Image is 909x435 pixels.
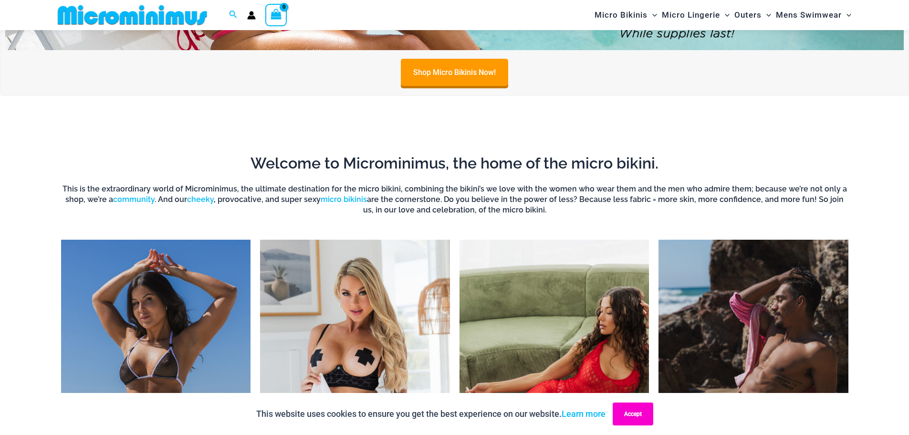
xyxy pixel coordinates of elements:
[773,3,854,27] a: Mens SwimwearMenu ToggleMenu Toggle
[247,11,256,20] a: Account icon link
[720,3,730,27] span: Menu Toggle
[842,3,851,27] span: Menu Toggle
[229,9,238,21] a: Search icon link
[659,3,732,27] a: Micro LingerieMenu ToggleMenu Toggle
[562,409,606,419] a: Learn more
[613,403,653,425] button: Accept
[732,3,773,27] a: OutersMenu ToggleMenu Toggle
[595,3,648,27] span: Micro Bikinis
[265,4,287,26] a: View Shopping Cart, empty
[662,3,720,27] span: Micro Lingerie
[54,4,211,26] img: MM SHOP LOGO FLAT
[648,3,657,27] span: Menu Toggle
[401,59,508,86] a: Shop Micro Bikinis Now!
[113,195,155,204] a: community
[321,195,367,204] a: micro bikinis
[734,3,762,27] span: Outers
[61,153,848,173] h2: Welcome to Microminimus, the home of the micro bikini.
[762,3,771,27] span: Menu Toggle
[591,1,856,29] nav: Site Navigation
[592,3,659,27] a: Micro BikinisMenu ToggleMenu Toggle
[187,195,214,204] a: cheeky
[61,184,848,216] h6: This is the extraordinary world of Microminimus, the ultimate destination for the micro bikini, c...
[256,407,606,421] p: This website uses cookies to ensure you get the best experience on our website.
[776,3,842,27] span: Mens Swimwear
